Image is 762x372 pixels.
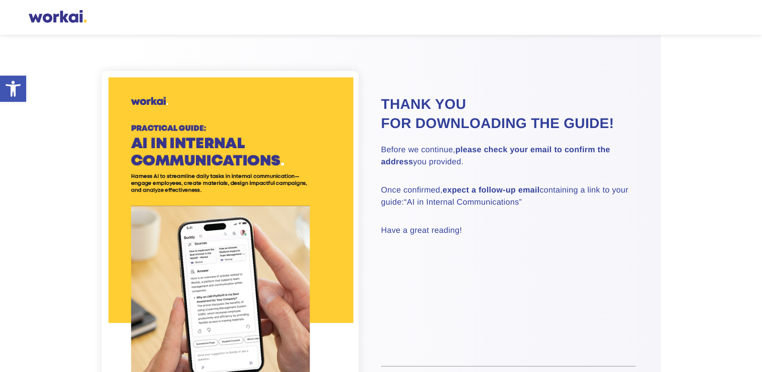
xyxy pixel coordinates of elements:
em: “AI in Internal Communications” [404,198,522,207]
p: Before we continue, you provided. [381,144,636,168]
p: Have a great reading! [381,225,636,237]
p: Once confirmed, containing a link to your guide: [381,184,636,209]
strong: expect a follow-up email [443,186,540,195]
strong: please check your email to confirm the address [381,146,610,166]
h2: Thank you for downloading the guide! [381,95,636,133]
